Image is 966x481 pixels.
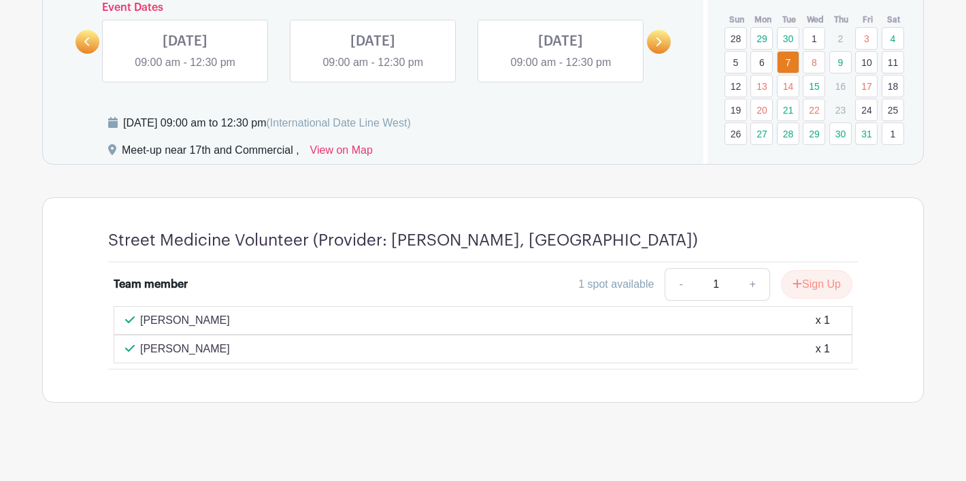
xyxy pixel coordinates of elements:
[829,122,852,145] a: 30
[855,99,878,121] a: 24
[724,27,747,50] a: 28
[122,142,299,164] div: Meet-up near 17th and Commercial ,
[816,341,830,357] div: x 1
[777,75,799,97] a: 14
[724,99,747,121] a: 19
[882,99,904,121] a: 25
[881,13,907,27] th: Sat
[816,312,830,329] div: x 1
[829,28,852,49] p: 2
[123,115,411,131] div: [DATE] 09:00 am to 12:30 pm
[829,13,855,27] th: Thu
[266,117,410,129] span: (International Date Line West)
[140,312,230,329] p: [PERSON_NAME]
[855,27,878,50] a: 3
[803,27,825,50] a: 1
[750,99,773,121] a: 20
[750,122,773,145] a: 27
[882,122,904,145] a: 1
[803,75,825,97] a: 15
[777,99,799,121] a: 21
[855,122,878,145] a: 31
[803,99,825,121] a: 22
[750,51,773,73] a: 6
[802,13,829,27] th: Wed
[777,27,799,50] a: 30
[140,341,230,357] p: [PERSON_NAME]
[855,75,878,97] a: 17
[750,75,773,97] a: 13
[776,13,803,27] th: Tue
[724,122,747,145] a: 26
[665,268,696,301] a: -
[108,231,698,250] h4: Street Medicine Volunteer (Provider: [PERSON_NAME], [GEOGRAPHIC_DATA])
[724,51,747,73] a: 5
[777,51,799,73] a: 7
[99,1,647,14] h6: Event Dates
[736,268,770,301] a: +
[777,122,799,145] a: 28
[114,276,188,293] div: Team member
[855,51,878,73] a: 10
[829,99,852,120] p: 23
[854,13,881,27] th: Fri
[803,122,825,145] a: 29
[882,75,904,97] a: 18
[882,27,904,50] a: 4
[724,75,747,97] a: 12
[829,76,852,97] p: 16
[781,270,852,299] button: Sign Up
[724,13,750,27] th: Sun
[750,27,773,50] a: 29
[829,51,852,73] a: 9
[882,51,904,73] a: 11
[803,51,825,73] a: 8
[578,276,654,293] div: 1 spot available
[750,13,776,27] th: Mon
[310,142,373,164] a: View on Map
